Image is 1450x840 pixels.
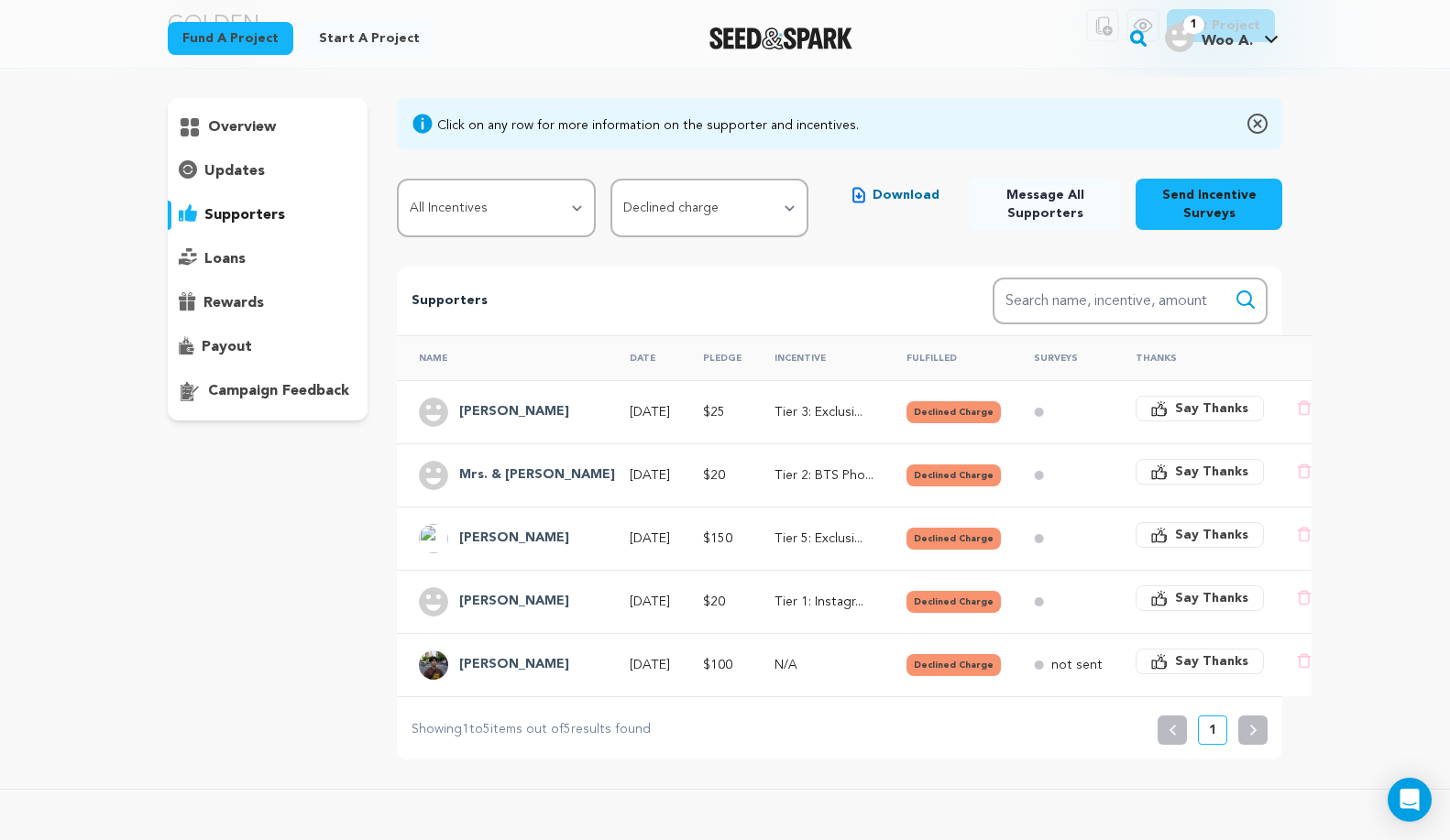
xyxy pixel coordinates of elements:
span: Say Thanks [1175,589,1248,607]
p: Supporters [412,290,934,312]
p: Tier 3: Exclusive Signed Concert Poster [774,403,873,421]
p: 1 [1209,721,1216,739]
span: 1 [462,723,469,736]
h4: Daniel Pan [459,654,569,676]
p: Tier 5: Exclusive Production Materials [774,529,873,548]
p: Tier 1: Instagram Shoutout [774,593,873,611]
button: rewards [168,289,368,318]
p: campaign feedback [208,380,349,402]
button: Download [838,179,954,212]
span: Say Thanks [1175,463,1248,481]
h4: Obed [459,401,569,423]
h4: Mrs. & Reyes [459,464,615,486]
th: Incentive [752,335,884,380]
p: supporters [204,204,285,226]
button: Say Thanks [1136,396,1264,421]
span: 1 [1183,16,1204,34]
span: 5 [564,723,571,736]
p: [DATE] [630,656,670,674]
p: loans [204,248,246,270]
button: payout [168,333,368,362]
a: Fund a project [168,22,293,55]
span: $20 [703,595,725,608]
span: $150 [703,532,732,545]
a: Seed&Spark Homepage [709,27,853,49]
button: Declined Charge [906,591,1001,613]
button: Say Thanks [1136,459,1264,485]
span: Say Thanks [1175,652,1248,671]
input: Search name, incentive, amount [993,278,1268,324]
th: Surveys [1012,335,1114,380]
button: Say Thanks [1136,585,1264,611]
span: Say Thanks [1175,399,1248,418]
span: Message All Supporters [983,186,1106,223]
img: Seed&Spark Logo Dark Mode [709,27,853,49]
span: Woo A. [1202,34,1253,49]
a: Woo A.'s Profile [1161,19,1282,52]
img: user.png [419,461,448,490]
th: Date [608,335,681,380]
p: overview [208,116,276,138]
h4: Evan C. [459,591,569,613]
img: b379c2c80e5706d6.jpg [419,650,448,680]
img: ACg8ocLhi0dA-trYSaMkurxoqUK_s-2cwsYH9qmWYTN-o-19Y14YuA=s96-c [419,524,448,553]
p: [DATE] [630,529,670,548]
span: 5 [483,723,490,736]
div: Open Intercom Messenger [1388,778,1432,822]
button: Declined Charge [906,654,1001,676]
button: loans [168,245,368,274]
img: close-o.svg [1247,113,1268,135]
p: payout [202,336,252,358]
img: user.png [419,587,448,616]
p: [DATE] [630,593,670,611]
button: Declined Charge [906,464,1001,486]
img: user.png [1165,23,1194,52]
div: Click on any row for more information on the supporter and incentives. [437,116,859,135]
img: user.png [419,398,448,427]
span: $100 [703,659,732,671]
p: updates [204,160,265,182]
button: campaign feedback [168,376,368,406]
p: N/A [774,656,873,674]
button: updates [168,157,368,186]
span: $25 [703,406,725,419]
p: Tier 2: BTS Photos [774,466,873,485]
th: Thanks [1114,335,1275,380]
p: not sent [1051,656,1103,674]
span: Download [873,186,939,204]
a: Start a project [304,22,434,55]
button: Send Incentive Surveys [1136,179,1282,230]
button: Say Thanks [1136,649,1264,674]
button: Message All Supporters [969,179,1121,230]
button: Say Thanks [1136,522,1264,548]
span: $20 [703,469,725,482]
p: Showing to items out of results found [412,719,651,741]
button: Declined Charge [906,401,1001,423]
th: Pledge [681,335,752,380]
button: supporters [168,201,368,230]
th: Fulfilled [884,335,1012,380]
button: overview [168,113,368,142]
p: [DATE] [630,403,670,421]
div: Woo A.'s Profile [1165,23,1253,52]
button: 1 [1198,715,1227,745]
span: Woo A.'s Profile [1161,19,1282,58]
p: rewards [203,292,264,314]
span: Say Thanks [1175,526,1248,544]
button: Declined Charge [906,528,1001,550]
p: [DATE] [630,466,670,485]
h4: Zheng Linda [459,528,569,550]
th: Name [397,335,608,380]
